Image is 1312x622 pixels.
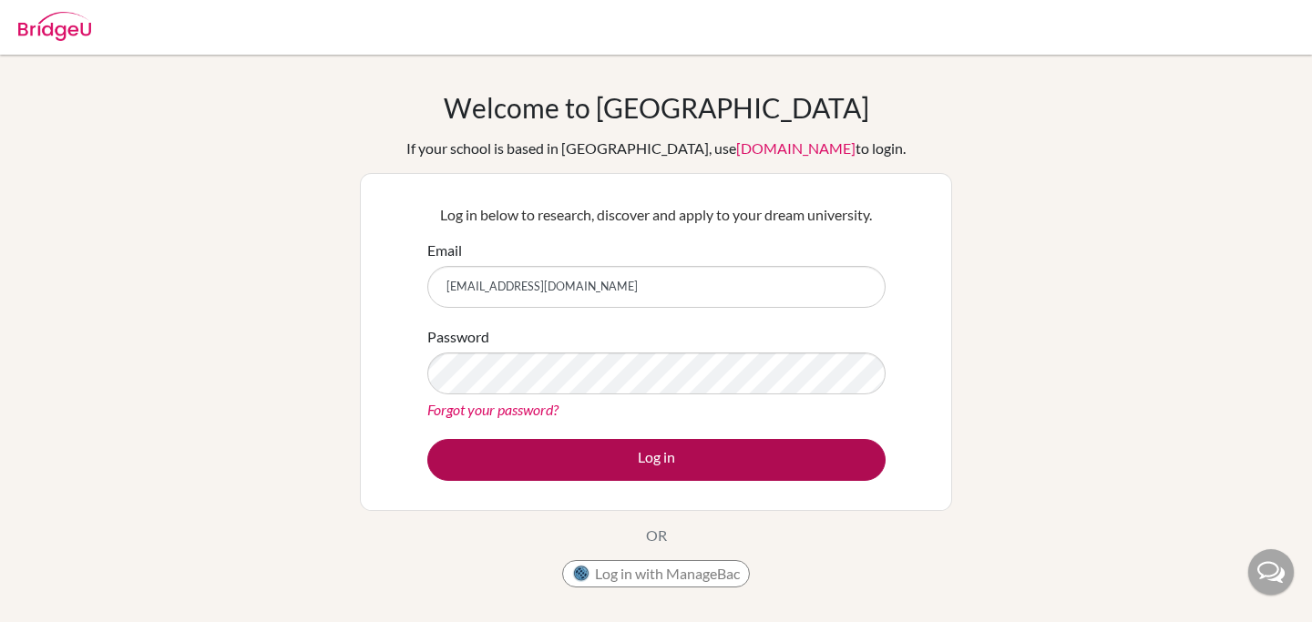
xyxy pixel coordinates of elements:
[427,401,559,418] a: Forgot your password?
[736,139,856,157] a: [DOMAIN_NAME]
[562,560,750,587] button: Log in with ManageBac
[427,439,886,481] button: Log in
[18,12,91,41] img: Bridge-U
[444,91,869,124] h1: Welcome to [GEOGRAPHIC_DATA]
[427,326,489,348] label: Password
[646,525,667,546] p: OR
[427,240,462,261] label: Email
[406,138,906,159] div: If your school is based in [GEOGRAPHIC_DATA], use to login.
[40,13,90,29] span: Ayuda
[427,204,886,226] p: Log in below to research, discover and apply to your dream university.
